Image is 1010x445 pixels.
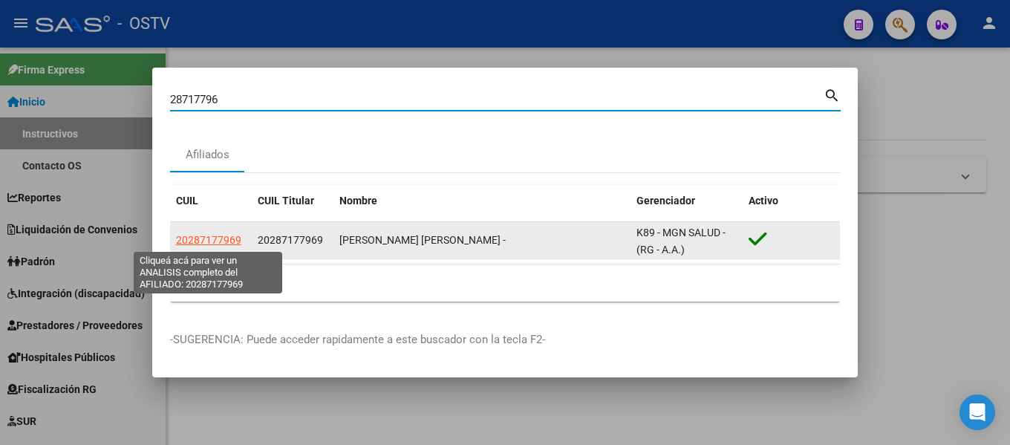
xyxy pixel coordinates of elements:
span: Nombre [339,195,377,207]
mat-icon: search [824,85,841,103]
p: -SUGERENCIA: Puede acceder rapidamente a este buscador con la tecla F2- [170,331,840,348]
span: Gerenciador [636,195,695,207]
datatable-header-cell: CUIL [170,185,252,217]
span: 20287177969 [176,234,241,246]
div: Afiliados [186,146,229,163]
div: 1 total [170,264,840,302]
datatable-header-cell: CUIL Titular [252,185,333,217]
datatable-header-cell: Nombre [333,185,631,217]
div: [PERSON_NAME] [PERSON_NAME] - [339,232,625,249]
span: CUIL [176,195,198,207]
span: Activo [749,195,778,207]
span: CUIL Titular [258,195,314,207]
datatable-header-cell: Activo [743,185,840,217]
span: 20287177969 [258,234,323,246]
span: K89 - MGN SALUD - (RG - A.A.) [636,227,726,256]
datatable-header-cell: Gerenciador [631,185,743,217]
div: Open Intercom Messenger [959,394,995,430]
